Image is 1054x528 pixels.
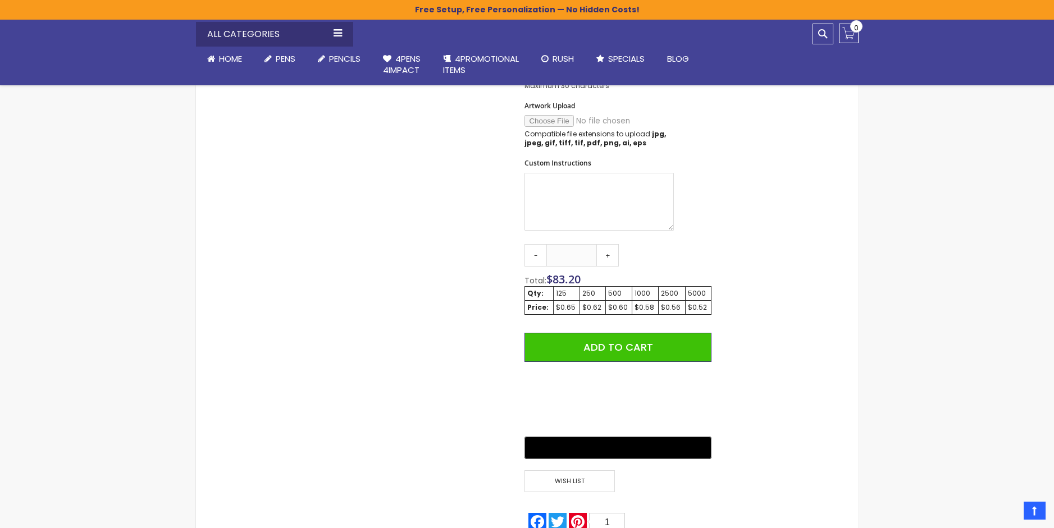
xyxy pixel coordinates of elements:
[443,53,519,76] span: 4PROMOTIONAL ITEMS
[608,53,645,65] span: Specials
[432,47,530,83] a: 4PROMOTIONALITEMS
[582,303,603,312] div: $0.62
[219,53,242,65] span: Home
[383,53,421,76] span: 4Pens 4impact
[688,303,709,312] div: $0.52
[524,130,674,148] p: Compatible file extensions to upload:
[196,22,353,47] div: All Categories
[635,289,656,298] div: 1000
[530,47,585,71] a: Rush
[961,498,1054,528] iframe: Google Customer Reviews
[556,303,577,312] div: $0.65
[556,289,577,298] div: 125
[596,244,619,267] a: +
[688,289,709,298] div: 5000
[276,53,295,65] span: Pens
[524,275,546,286] span: Total:
[524,158,591,168] span: Custom Instructions
[661,289,682,298] div: 2500
[854,22,859,33] span: 0
[524,333,711,362] button: Add to Cart
[307,47,372,71] a: Pencils
[585,47,656,71] a: Specials
[329,53,361,65] span: Pencils
[524,470,614,492] span: Wish List
[583,340,653,354] span: Add to Cart
[524,81,674,90] p: Maximum 30 characters
[524,129,666,148] strong: jpg, jpeg, gif, tiff, tif, pdf, png, ai, eps
[527,288,544,298] strong: Qty:
[667,53,689,65] span: Blog
[372,47,432,83] a: 4Pens4impact
[253,47,307,71] a: Pens
[524,101,575,111] span: Artwork Upload
[608,303,629,312] div: $0.60
[582,289,603,298] div: 250
[635,303,656,312] div: $0.58
[196,47,253,71] a: Home
[656,47,700,71] a: Blog
[839,24,859,43] a: 0
[605,517,610,527] span: 1
[524,244,547,267] a: -
[608,289,629,298] div: 500
[524,437,711,459] button: Buy with GPay
[527,302,549,312] strong: Price:
[546,272,581,287] span: $
[524,470,618,492] a: Wish List
[524,370,711,429] iframe: PayPal
[553,272,581,287] span: 83.20
[661,303,682,312] div: $0.56
[553,53,574,65] span: Rush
